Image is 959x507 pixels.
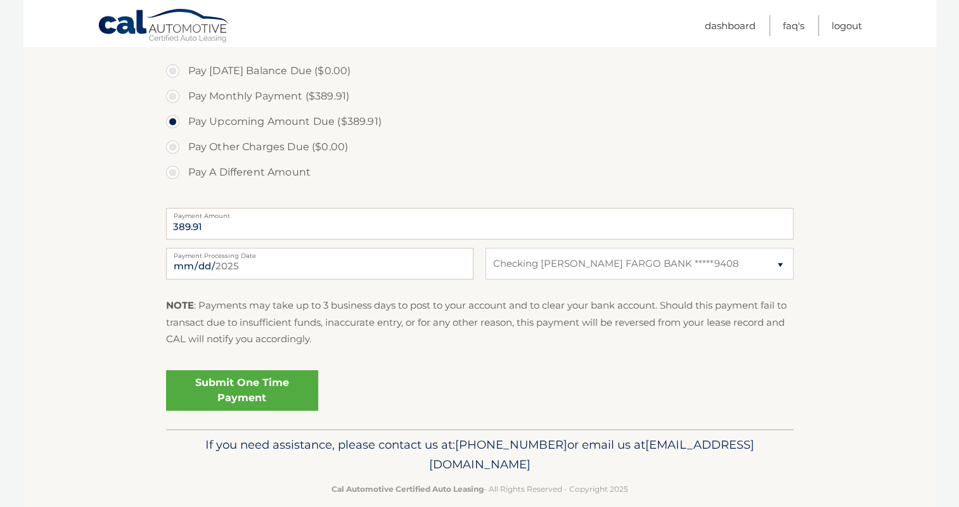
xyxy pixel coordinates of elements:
[166,134,794,160] label: Pay Other Charges Due ($0.00)
[166,160,794,185] label: Pay A Different Amount
[331,484,484,494] strong: Cal Automotive Certified Auto Leasing
[166,84,794,109] label: Pay Monthly Payment ($389.91)
[455,437,567,452] span: [PHONE_NUMBER]
[166,297,794,347] p: : Payments may take up to 3 business days to post to your account and to clear your bank account....
[166,109,794,134] label: Pay Upcoming Amount Due ($389.91)
[174,435,785,475] p: If you need assistance, please contact us at: or email us at
[166,370,318,411] a: Submit One Time Payment
[166,208,794,240] input: Payment Amount
[174,482,785,496] p: - All Rights Reserved - Copyright 2025
[166,208,794,218] label: Payment Amount
[166,248,473,258] label: Payment Processing Date
[98,8,231,45] a: Cal Automotive
[783,15,804,36] a: FAQ's
[705,15,756,36] a: Dashboard
[166,299,194,311] strong: NOTE
[832,15,862,36] a: Logout
[166,248,473,279] input: Payment Date
[166,58,794,84] label: Pay [DATE] Balance Due ($0.00)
